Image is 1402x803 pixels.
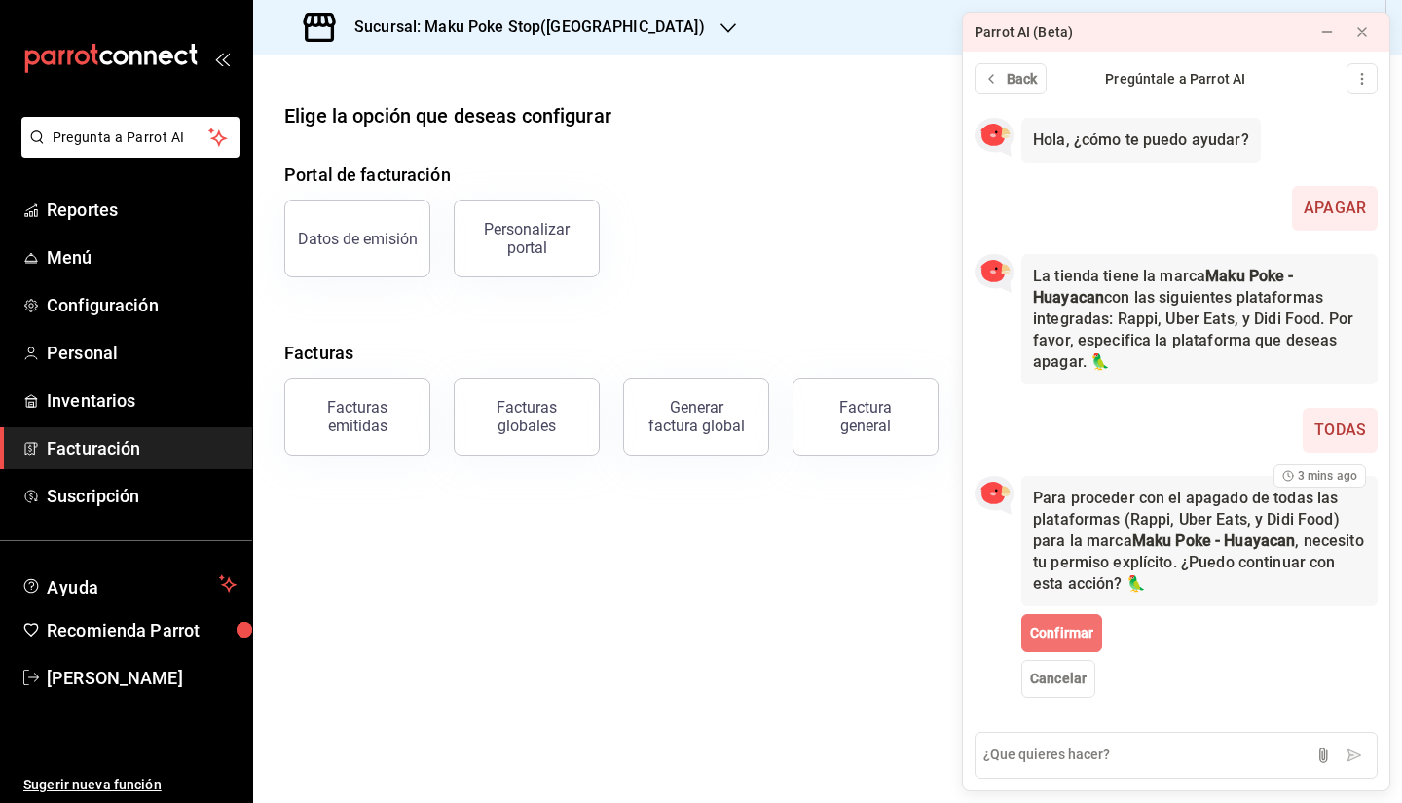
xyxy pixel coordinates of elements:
[53,128,209,148] span: Pregunta a Parrot AI
[1030,669,1087,689] span: Cancelar
[284,162,1371,188] h4: Portal de facturación
[1021,614,1102,652] button: Confirmar
[454,378,600,456] button: Facturas globales
[47,483,237,509] span: Suscripción
[817,398,914,435] div: Factura general
[284,200,430,277] button: Datos de emisión
[47,340,237,366] span: Personal
[1314,420,1366,441] span: TODAS
[214,51,230,66] button: open_drawer_menu
[454,200,600,277] button: Personalizar portal
[1007,69,1038,90] span: Back
[47,435,237,461] span: Facturación
[339,16,705,39] h3: Sucursal: Maku Poke Stop([GEOGRAPHIC_DATA])
[14,141,240,162] a: Pregunta a Parrot AI
[284,378,430,456] button: Facturas emitidas
[297,398,418,435] div: Facturas emitidas
[1304,198,1366,219] span: APAGAR
[623,378,769,456] button: Generar factura global
[284,340,1371,366] h4: Facturas
[647,398,745,435] div: Generar factura global
[1021,660,1095,698] button: Cancelar
[47,387,237,414] span: Inventarios
[1047,69,1305,90] div: Pregúntale a Parrot AI
[975,63,1047,94] button: Back
[47,244,237,271] span: Menú
[47,617,237,643] span: Recomienda Parrot
[466,220,587,257] div: Personalizar portal
[1033,266,1366,373] p: La tienda tiene la marca con las siguientes plataformas integradas: Rappi, Uber Eats, y Didi Food...
[47,197,237,223] span: Reportes
[975,22,1073,43] div: Parrot AI (Beta)
[466,398,587,435] div: Facturas globales
[47,572,211,596] span: Ayuda
[1132,531,1296,550] strong: Maku Poke - Huayacan
[793,378,939,456] button: Factura general
[47,665,237,691] span: [PERSON_NAME]
[298,230,418,248] div: Datos de emisión
[21,117,240,158] button: Pregunta a Parrot AI
[1033,129,1249,151] div: Hola, ¿cómo te puedo ayudar?
[47,292,237,318] span: Configuración
[1273,464,1366,488] div: 3 mins ago
[1030,623,1093,643] span: Confirmar
[1033,488,1366,595] p: Para proceder con el apagado de todas las plataformas (Rappi, Uber Eats, y Didi Food) para la mar...
[284,101,611,130] div: Elige la opción que deseas configurar
[23,775,237,795] span: Sugerir nueva función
